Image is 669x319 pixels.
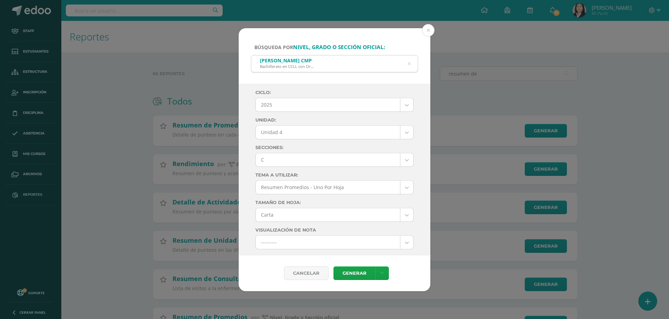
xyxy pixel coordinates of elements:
[251,55,418,72] input: ej. Primero primaria, etc.
[256,236,413,249] a: ---------
[261,181,395,194] span: Resumen Promedios - Uno Por Hoja
[293,44,385,51] strong: nivel, grado o sección oficial:
[255,117,414,123] label: Unidad:
[261,98,395,111] span: 2025
[260,57,314,64] div: [PERSON_NAME] CMP
[261,236,395,249] span: ---------
[255,145,414,150] label: Secciones:
[255,200,414,205] label: Tamaño de hoja:
[255,227,414,233] label: Visualización de Nota
[261,153,395,166] span: C
[256,181,413,194] a: Resumen Promedios - Uno Por Hoja
[256,126,413,139] a: Unidad 4
[260,64,314,69] div: Bachillerato en CCLL con Orientación en Computación
[254,44,385,50] span: Búsqueda por
[256,208,413,221] a: Carta
[256,98,413,111] a: 2025
[261,208,395,221] span: Carta
[256,153,413,166] a: C
[284,266,329,280] div: Cancelar
[261,126,395,139] span: Unidad 4
[255,90,414,95] label: Ciclo:
[255,172,414,178] label: Tema a Utilizar:
[422,24,435,37] button: Close (Esc)
[333,266,375,280] a: Generar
